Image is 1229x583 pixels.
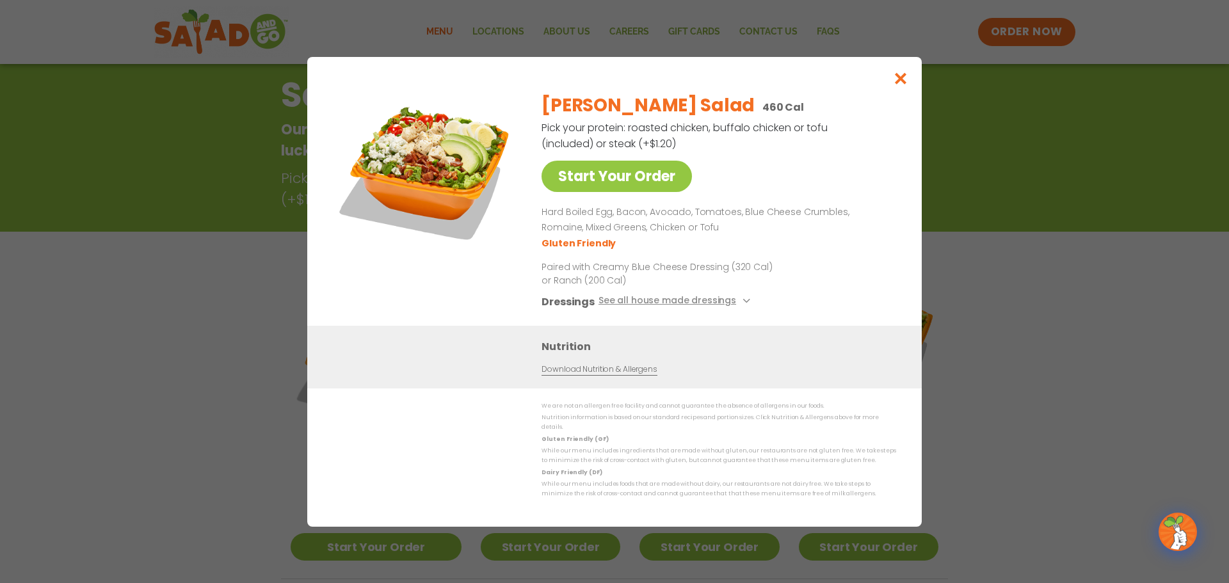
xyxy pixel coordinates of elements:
button: Close modal [880,57,922,100]
img: wpChatIcon [1160,514,1196,550]
p: Nutrition information is based on our standard recipes and portion sizes. Click Nutrition & Aller... [542,413,896,433]
a: Download Nutrition & Allergens [542,363,657,375]
h3: Nutrition [542,338,903,354]
p: While our menu includes ingredients that are made without gluten, our restaurants are not gluten ... [542,446,896,466]
p: Hard Boiled Egg, Bacon, Avocado, Tomatoes, Blue Cheese Crumbles, Romaine, Mixed Greens, Chicken o... [542,205,891,236]
strong: Dairy Friendly (DF) [542,468,602,475]
button: See all house made dressings [598,293,754,309]
h2: [PERSON_NAME] Salad [542,92,755,119]
p: While our menu includes foods that are made without dairy, our restaurants are not dairy free. We... [542,479,896,499]
p: 460 Cal [762,99,804,115]
strong: Gluten Friendly (GF) [542,435,608,442]
p: Pick your protein: roasted chicken, buffalo chicken or tofu (included) or steak (+$1.20) [542,120,830,152]
img: Featured product photo for Cobb Salad [336,83,515,262]
h3: Dressings [542,293,595,309]
a: Start Your Order [542,161,692,192]
li: Gluten Friendly [542,236,618,250]
p: We are not an allergen free facility and cannot guarantee the absence of allergens in our foods. [542,401,896,411]
p: Paired with Creamy Blue Cheese Dressing (320 Cal) or Ranch (200 Cal) [542,260,778,287]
